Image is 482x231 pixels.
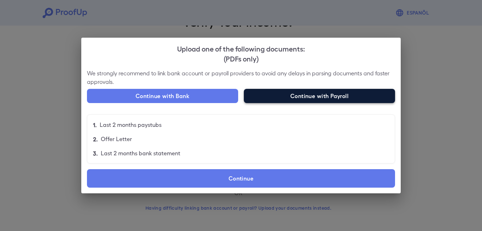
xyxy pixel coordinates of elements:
[81,38,401,69] h2: Upload one of the following documents:
[100,120,161,129] p: Last 2 months paystubs
[244,89,395,103] button: Continue with Payroll
[87,89,238,103] button: Continue with Bank
[93,149,98,157] p: 3.
[87,169,395,188] label: Continue
[101,135,132,143] p: Offer Letter
[93,120,97,129] p: 1.
[101,149,180,157] p: Last 2 months bank statement
[87,53,395,63] div: (PDFs only)
[93,135,98,143] p: 2.
[87,69,395,86] p: We strongly recommend to link bank account or payroll providers to avoid any delays in parsing do...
